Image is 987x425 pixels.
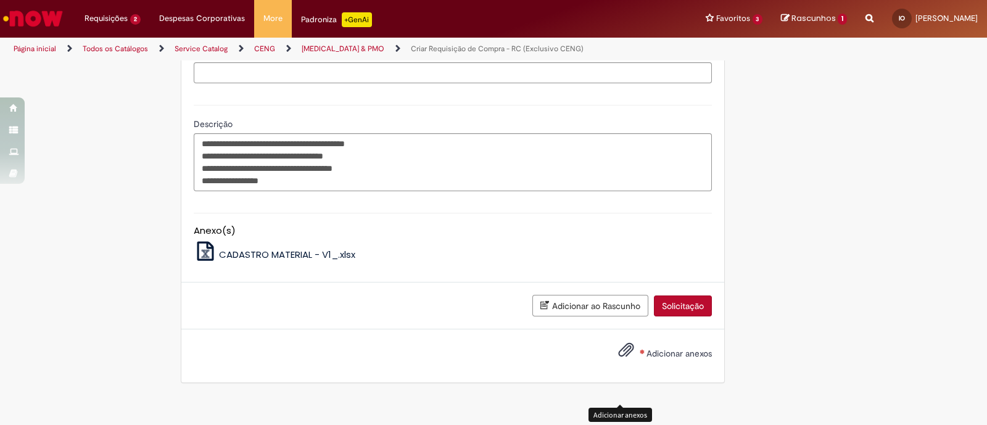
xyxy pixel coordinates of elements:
[411,44,584,54] a: Criar Requisição de Compra - RC (Exclusivo CENG)
[14,44,56,54] a: Página inicial
[194,226,712,236] h5: Anexo(s)
[194,118,235,130] span: Descrição
[175,44,228,54] a: Service Catalog
[194,248,356,261] a: CADASTRO MATERIAL - V1_.xlsx
[588,408,652,422] div: Adicionar anexos
[646,348,712,359] span: Adicionar anexos
[615,339,637,367] button: Adicionar anexos
[219,248,355,261] span: CADASTRO MATERIAL - V1_.xlsx
[899,14,905,22] span: IO
[159,12,245,25] span: Despesas Corporativas
[753,14,763,25] span: 3
[781,13,847,25] a: Rascunhos
[85,12,128,25] span: Requisições
[263,12,283,25] span: More
[1,6,65,31] img: ServiceNow
[342,12,372,27] p: +GenAi
[915,13,978,23] span: [PERSON_NAME]
[716,12,750,25] span: Favoritos
[130,14,141,25] span: 2
[83,44,148,54] a: Todos os Catálogos
[302,44,384,54] a: [MEDICAL_DATA] & PMO
[9,38,649,60] ul: Trilhas de página
[254,44,275,54] a: CENG
[532,295,648,316] button: Adicionar ao Rascunho
[194,62,712,83] input: PEP
[654,295,712,316] button: Solicitação
[791,12,836,24] span: Rascunhos
[301,12,372,27] div: Padroniza
[838,14,847,25] span: 1
[194,133,712,191] textarea: Descrição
